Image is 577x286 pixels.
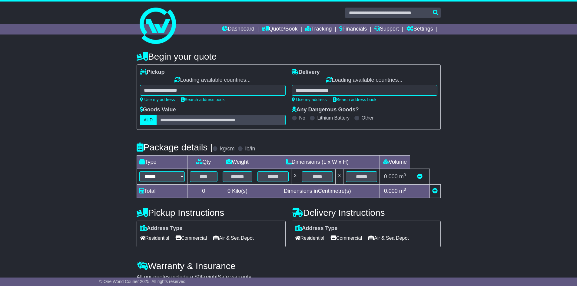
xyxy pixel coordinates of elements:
label: Any Dangerous Goods? [292,107,359,113]
a: Search address book [333,97,376,102]
td: Volume [380,156,410,169]
a: Quote/Book [262,24,297,35]
span: Residential [295,233,324,243]
label: Address Type [140,225,183,232]
span: Commercial [175,233,207,243]
h4: Delivery Instructions [292,208,441,218]
span: © One World Courier 2025. All rights reserved. [99,279,187,284]
label: Pickup [140,69,165,76]
a: Financials [339,24,367,35]
div: Loading available countries... [140,77,286,84]
span: Commercial [330,233,362,243]
span: m [399,188,406,194]
span: Air & Sea Depot [213,233,254,243]
td: x [336,169,343,185]
a: Tracking [305,24,332,35]
span: Residential [140,233,169,243]
a: Use my address [140,97,175,102]
td: Total [137,185,187,198]
a: Search address book [181,97,225,102]
td: Weight [220,156,255,169]
label: kg/cm [220,146,234,152]
td: Dimensions in Centimetre(s) [255,185,380,198]
label: Lithium Battery [317,115,350,121]
td: Dimensions (L x W x H) [255,156,380,169]
span: 0.000 [384,173,398,179]
td: x [291,169,299,185]
td: 0 [187,185,220,198]
sup: 3 [404,173,406,177]
span: Air & Sea Depot [368,233,409,243]
a: Settings [406,24,433,35]
span: m [399,173,406,179]
h4: Pickup Instructions [137,208,286,218]
td: Kilo(s) [220,185,255,198]
span: 0.000 [384,188,398,194]
td: Type [137,156,187,169]
a: Use my address [292,97,327,102]
label: Other [362,115,374,121]
label: AUD [140,115,157,125]
h4: Warranty & Insurance [137,261,441,271]
h4: Begin your quote [137,51,441,61]
div: All our quotes include a $ FreightSafe warranty. [137,274,441,281]
a: Support [374,24,399,35]
span: 0 [227,188,230,194]
a: Add new item [432,188,438,194]
label: Address Type [295,225,338,232]
label: No [299,115,305,121]
a: Dashboard [222,24,254,35]
span: 0 [198,274,201,280]
label: Goods Value [140,107,176,113]
td: Qty [187,156,220,169]
a: Remove this item [417,173,423,179]
sup: 3 [404,187,406,192]
div: Loading available countries... [292,77,437,84]
h4: Package details | [137,142,213,152]
label: Delivery [292,69,320,76]
label: lb/in [245,146,255,152]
